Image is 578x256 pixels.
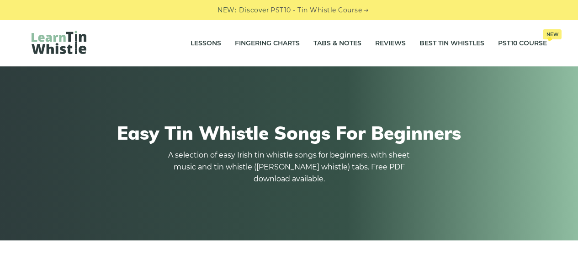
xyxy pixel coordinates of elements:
[543,29,562,39] span: New
[375,32,406,55] a: Reviews
[32,122,547,144] h1: Easy Tin Whistle Songs For Beginners
[498,32,547,55] a: PST10 CourseNew
[32,31,86,54] img: LearnTinWhistle.com
[313,32,361,55] a: Tabs & Notes
[191,32,221,55] a: Lessons
[166,149,413,185] p: A selection of easy Irish tin whistle songs for beginners, with sheet music and tin whistle ([PER...
[235,32,300,55] a: Fingering Charts
[419,32,484,55] a: Best Tin Whistles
